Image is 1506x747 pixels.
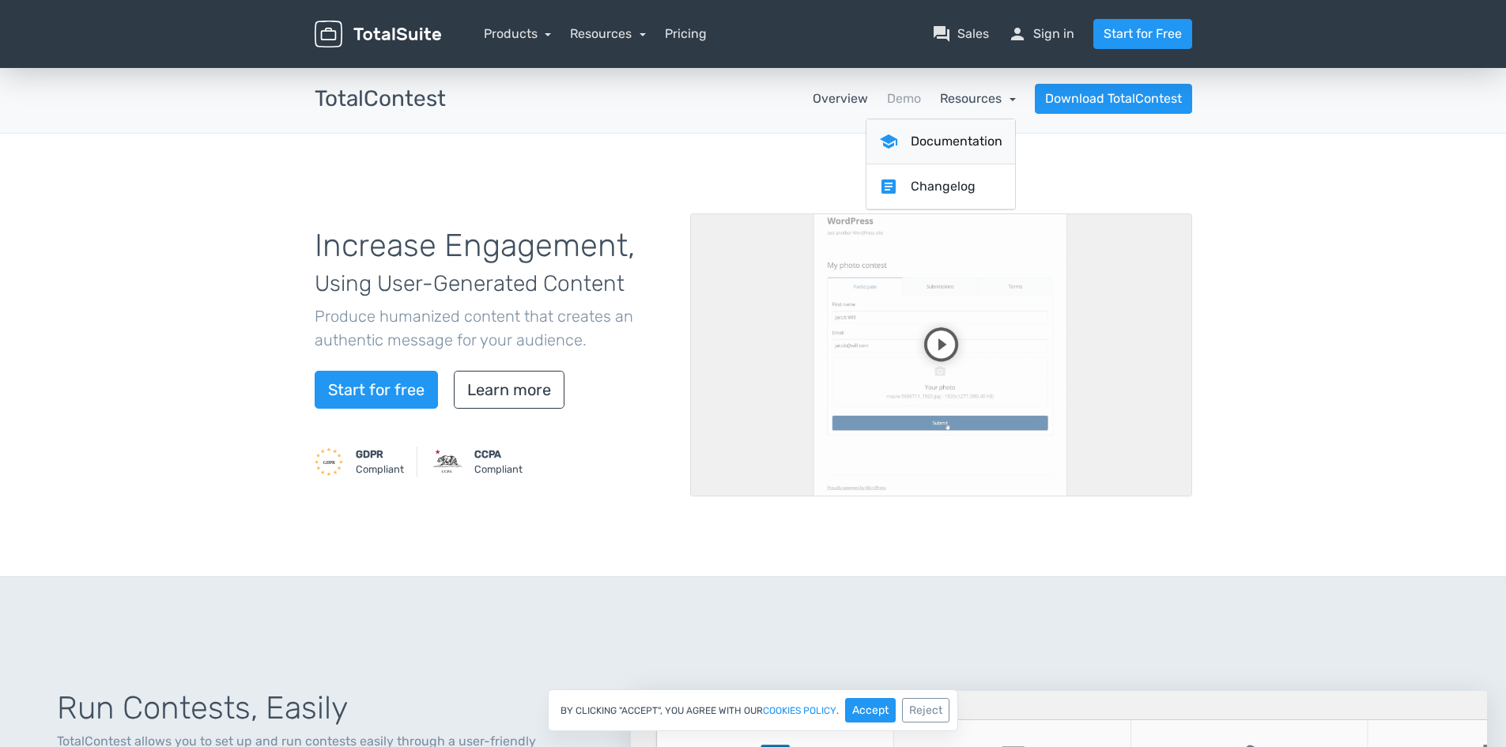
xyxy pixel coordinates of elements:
[1093,19,1192,49] a: Start for Free
[940,91,1016,106] a: Resources
[1035,84,1192,114] a: Download TotalContest
[433,447,462,476] img: CCPA
[879,177,898,196] span: article
[315,270,625,296] span: Using User-Generated Content
[356,448,383,460] strong: GDPR
[474,448,501,460] strong: CCPA
[315,87,446,111] h3: TotalContest
[813,89,868,108] a: Overview
[484,26,552,41] a: Products
[570,26,646,41] a: Resources
[763,706,836,715] a: cookies policy
[1008,25,1074,43] a: personSign in
[932,25,951,43] span: question_answer
[932,25,989,43] a: question_answerSales
[315,304,666,352] p: Produce humanized content that creates an authentic message for your audience.
[356,447,404,477] small: Compliant
[454,371,564,409] a: Learn more
[866,164,1015,209] a: articleChangelog
[1008,25,1027,43] span: person
[315,371,438,409] a: Start for free
[866,119,1015,164] a: schoolDocumentation
[845,698,896,722] button: Accept
[315,228,666,298] h1: Increase Engagement,
[879,132,898,151] span: school
[887,89,921,108] a: Demo
[548,689,958,731] div: By clicking "Accept", you agree with our .
[665,25,707,43] a: Pricing
[474,447,523,477] small: Compliant
[902,698,949,722] button: Reject
[315,447,343,476] img: GDPR
[315,21,441,48] img: TotalSuite for WordPress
